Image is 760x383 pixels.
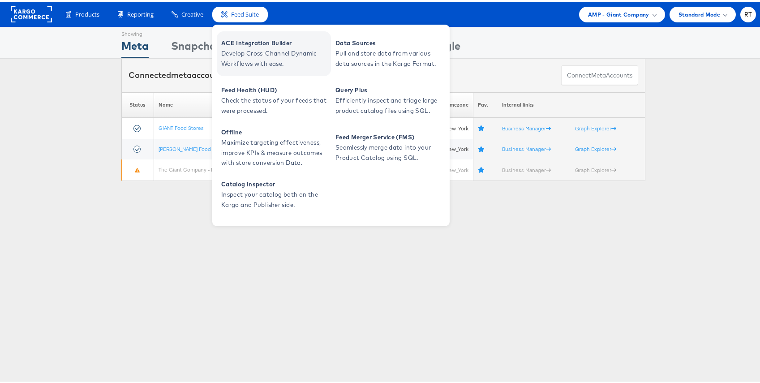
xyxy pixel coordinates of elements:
a: Catalog Inspector Inspect your catalog both on the Kargo and Publisher side. [217,171,331,215]
span: Feed Merger Service (FMS) [335,130,443,141]
span: ACE Integration Builder [221,36,329,47]
a: Offline Maximize targeting effectiveness, improve KPIs & measure outcomes with store conversion D... [217,124,331,168]
a: Data Sources Pull and store data from various data sources in the Kargo Format. [331,30,445,74]
span: Catalog Inspector [221,177,329,188]
span: Offline [221,125,329,136]
a: Graph Explorer [575,165,616,172]
a: Business Manager [502,123,551,130]
span: Develop Cross-Channel Dynamic Workflows with ease. [221,47,329,67]
a: Graph Explorer [575,123,616,130]
span: Pull and store data from various data sources in the Kargo Format. [335,47,443,67]
span: Efficiently inspect and triage large product catalog files using SQL. [335,94,443,114]
span: Seamlessly merge data into your Product Catalog using SQL. [335,141,443,161]
button: ConnectmetaAccounts [561,64,638,84]
a: The Giant Company - Havas Owned [159,164,244,171]
a: ACE Integration Builder Develop Cross-Channel Dynamic Workflows with ease. [217,30,331,74]
span: Feed Suite [231,9,259,17]
span: Products [75,9,99,17]
a: [PERSON_NAME] Food Markets [159,144,231,151]
span: meta [171,68,192,78]
span: Inspect your catalog both on the Kargo and Publisher side. [221,188,329,208]
div: Snapchat [171,36,221,56]
a: Query Plus Efficiently inspect and triage large product catalog files using SQL. [331,77,445,121]
span: Standard Mode [678,8,720,17]
a: Graph Explorer [575,144,616,151]
span: Maximize targeting effectiveness, improve KPIs & measure outcomes with store conversion Data. [221,136,329,166]
span: Query Plus [335,83,443,94]
div: Showing [121,26,149,36]
div: Meta [121,36,149,56]
a: Business Manager [502,165,551,172]
span: Data Sources [335,36,443,47]
span: meta [591,69,606,78]
th: Status [122,90,154,116]
span: Feed Health (HUD) [221,83,329,94]
div: Connected accounts [129,68,227,79]
span: AMP - Giant Company [588,8,649,17]
span: Creative [181,9,203,17]
th: Name [154,90,300,116]
a: Business Manager [502,144,551,151]
span: Check the status of your feeds that were processed. [221,94,329,114]
a: GIANT Food Stores [159,123,204,129]
span: Reporting [127,9,154,17]
a: Feed Merger Service (FMS) Seamlessly merge data into your Product Catalog using SQL. [331,124,445,168]
a: Feed Health (HUD) Check the status of your feeds that were processed. [217,77,331,121]
span: RT [744,10,752,16]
